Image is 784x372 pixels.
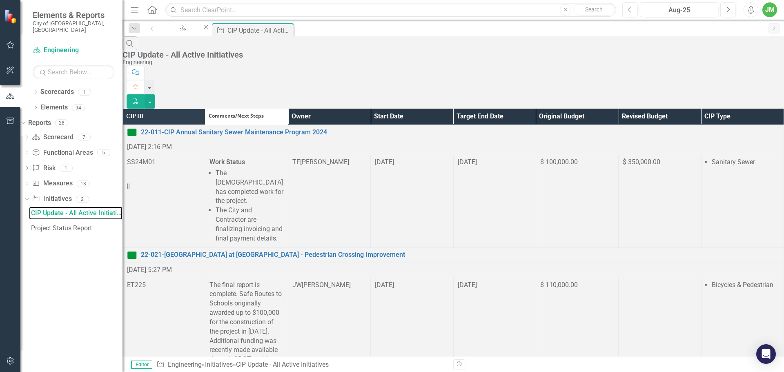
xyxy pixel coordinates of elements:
[55,120,68,127] div: 28
[156,360,447,370] div: » »
[643,5,715,15] div: Aug-25
[127,127,137,137] img: On Target
[123,155,205,247] td: Double-Click to Edit
[701,155,784,247] td: Double-Click to Edit
[127,281,146,289] span: ET225
[585,6,603,13] span: Search
[168,31,195,41] div: Engineering
[453,155,536,247] td: Double-Click to Edit
[29,222,122,235] a: Project Status Report
[168,361,202,368] a: Engineering
[78,89,91,96] div: 1
[123,247,784,263] td: Double-Click to Edit Right Click for Context Menu
[32,133,73,142] a: Scorecard
[205,155,288,247] td: Double-Click to Edit
[536,155,618,247] td: Double-Click to Edit
[236,361,329,368] div: CIP Update - All Active Initiatives
[205,361,233,368] a: Initiatives
[131,361,152,369] span: Editor
[619,155,701,247] td: Double-Click to Edit
[458,281,477,289] span: [DATE]
[573,4,614,16] button: Search
[141,250,780,260] a: 22-021-[GEOGRAPHIC_DATA] at [GEOGRAPHIC_DATA] - Pedestrian Crossing Improvement
[288,155,370,247] td: Double-Click to Edit
[32,194,71,204] a: Initiatives
[33,46,114,55] a: Engineering
[160,23,202,33] a: Engineering
[712,281,773,289] span: Bicycles & Pedestrian
[375,281,394,289] span: [DATE]
[78,134,91,141] div: 7
[141,128,780,137] a: 22-011-CIP Annual Sanitary Sewer Maintenance Program 2024
[122,59,780,65] div: Engineering
[127,158,156,166] span: SS24M01
[33,20,114,33] small: City of [GEOGRAPHIC_DATA], [GEOGRAPHIC_DATA]
[300,158,349,167] div: [PERSON_NAME]
[762,2,777,17] button: JM
[712,158,755,166] span: Sanitary Sewer
[40,103,68,112] a: Elements
[29,207,122,220] a: CIP Update - All Active Initiatives
[540,281,578,289] span: $ 110,000.00
[209,158,245,166] strong: Work Status
[123,125,784,140] td: Double-Click to Edit Right Click for Context Menu
[371,155,453,247] td: Double-Click to Edit
[32,148,93,158] a: Functional Areas
[127,250,137,260] img: On Target
[28,118,51,128] a: Reports
[33,65,114,79] input: Search Below...
[4,9,18,24] img: ClearPoint Strategy
[458,158,477,166] span: [DATE]
[640,2,718,17] button: Aug-25
[97,149,110,156] div: 5
[216,169,283,206] li: The [DEMOGRAPHIC_DATA] has completed work for the project.
[292,158,300,167] div: TF
[40,87,74,97] a: Scorecards
[76,196,89,203] div: 2
[623,158,660,166] span: $ 350,000.00
[122,50,780,59] div: CIP Update - All Active Initiatives
[72,104,85,111] div: 94
[60,165,73,172] div: 1
[292,281,302,290] div: JW
[540,158,578,166] span: $ 100,000.00
[302,281,351,290] div: [PERSON_NAME]
[31,225,122,232] div: Project Status Report
[32,164,55,173] a: Risk
[165,3,616,17] input: Search ClearPoint...
[227,25,292,36] div: CIP Update - All Active Initiatives
[756,344,776,364] div: Open Intercom Messenger
[32,179,72,188] a: Measures
[127,143,780,152] div: [DATE] 2:16 PM
[375,158,394,166] span: [DATE]
[77,180,90,187] div: 13
[33,10,114,20] span: Elements & Reports
[216,206,283,243] li: The City and Contractor are finalizing invoicing and final payment details.
[31,209,122,217] div: CIP Update - All Active Initiatives
[127,265,780,275] div: [DATE] 5:27 PM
